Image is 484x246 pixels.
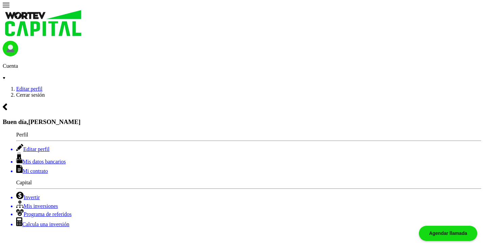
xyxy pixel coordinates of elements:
[3,118,481,126] h3: Buen día,
[3,9,85,39] img: logo_wortev_capital
[16,192,481,201] a: Invertir
[3,132,481,174] ul: Perfil
[28,118,81,125] b: [PERSON_NAME]
[16,165,23,173] img: contrato-icon.f2db500c.svg
[3,63,481,69] p: Cuenta
[16,192,24,199] img: invertir-icon.b3b967d7.svg
[16,201,481,209] a: Mis inversiones
[16,201,24,208] img: inversiones-icon.6695dc30.svg
[16,217,22,226] img: calculadora-icon.17d418c4.svg
[16,209,24,216] img: recomiendanos-icon.9b8e9327.svg
[16,209,481,217] a: Programa de referidos
[16,165,481,174] a: Mi contrato
[16,144,481,152] a: Editar perfil
[16,92,481,98] li: Cerrar sesión
[3,180,481,240] ul: Capital
[16,152,23,163] img: datos-icon.10cf9172.svg
[3,77,5,79] img: icon-down
[3,3,9,7] img: hamburguer-menu2
[16,144,23,151] img: editar-icon.952d3147.svg
[419,226,477,241] div: Agendar llamada
[16,217,481,227] a: Calcula una inversión
[16,86,42,92] a: Editar perfil
[3,103,7,111] img: flecha-regreso
[3,41,18,56] img: profile-image
[16,152,481,165] a: Mis datos bancarios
